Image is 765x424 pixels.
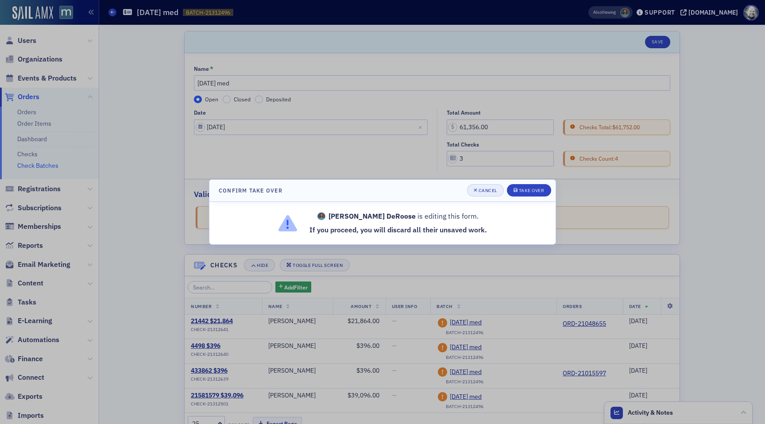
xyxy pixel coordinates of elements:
div: Take Over [519,188,545,193]
p: If you proceed, you will discard all their unsaved work. [309,225,487,235]
button: Take Over [507,184,551,197]
p: is editing this form. [309,211,487,222]
strong: [PERSON_NAME] DeRoose [328,211,416,222]
h4: Confirm Take Over [219,186,282,194]
button: Cancel [467,184,504,197]
div: Cancel [479,188,497,193]
span: Margaret DeRoose [317,212,325,220]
